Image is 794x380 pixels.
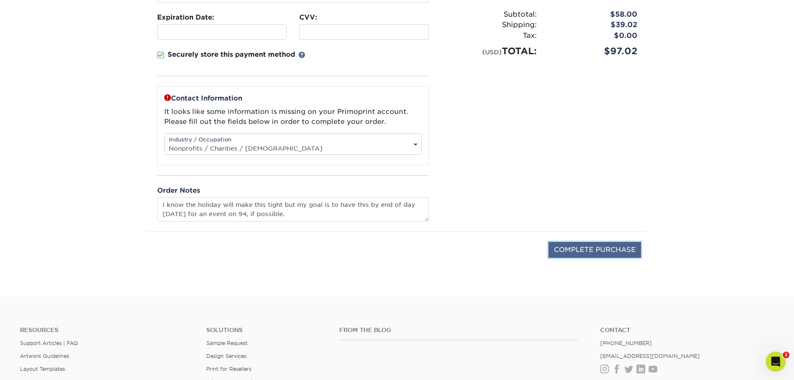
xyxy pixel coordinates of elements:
[164,107,422,127] p: It looks like some information is missing on your Primoprint account. Please fill out the fields ...
[766,352,786,372] iframe: Intercom live chat
[443,20,543,30] div: Shipping:
[153,242,195,267] img: DigiCert Secured Site Seal
[303,28,425,36] iframe: Secure CVC input frame
[164,93,422,103] p: Contact Information
[443,44,543,58] div: TOTAL:
[206,340,248,346] a: Sample Request
[206,327,327,334] h4: Solutions
[543,20,644,30] div: $39.02
[600,340,652,346] a: [PHONE_NUMBER]
[543,9,644,20] div: $58.00
[543,44,644,58] div: $97.02
[20,353,69,359] a: Artwork Guidelines
[299,13,317,23] label: CVV:
[783,352,789,358] span: 1
[206,353,246,359] a: Design Services
[20,340,78,346] a: Support Articles | FAQ
[600,327,774,334] a: Contact
[543,30,644,41] div: $0.00
[157,13,214,23] label: Expiration Date:
[443,9,543,20] div: Subtotal:
[443,30,543,41] div: Tax:
[600,353,700,359] a: [EMAIL_ADDRESS][DOMAIN_NAME]
[2,355,71,377] iframe: Google Customer Reviews
[549,242,641,258] input: COMPLETE PURCHASE
[161,28,283,36] iframe: Secure expiration date input frame
[339,327,578,334] h4: From the Blog
[206,366,251,372] a: Print for Resellers
[20,327,194,334] h4: Resources
[168,50,295,60] p: Securely store this payment method
[157,186,200,196] label: Order Notes
[482,48,502,55] small: (USD)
